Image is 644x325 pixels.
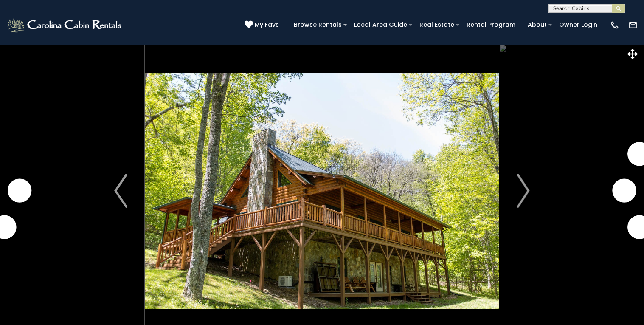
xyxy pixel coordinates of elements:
[610,20,619,30] img: phone-regular-white.png
[415,18,458,31] a: Real Estate
[462,18,520,31] a: Rental Program
[6,17,124,34] img: White-1-2.png
[628,20,638,30] img: mail-regular-white.png
[255,20,279,29] span: My Favs
[350,18,411,31] a: Local Area Guide
[555,18,602,31] a: Owner Login
[290,18,346,31] a: Browse Rentals
[114,174,127,208] img: arrow
[245,20,281,30] a: My Favs
[517,174,529,208] img: arrow
[523,18,551,31] a: About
